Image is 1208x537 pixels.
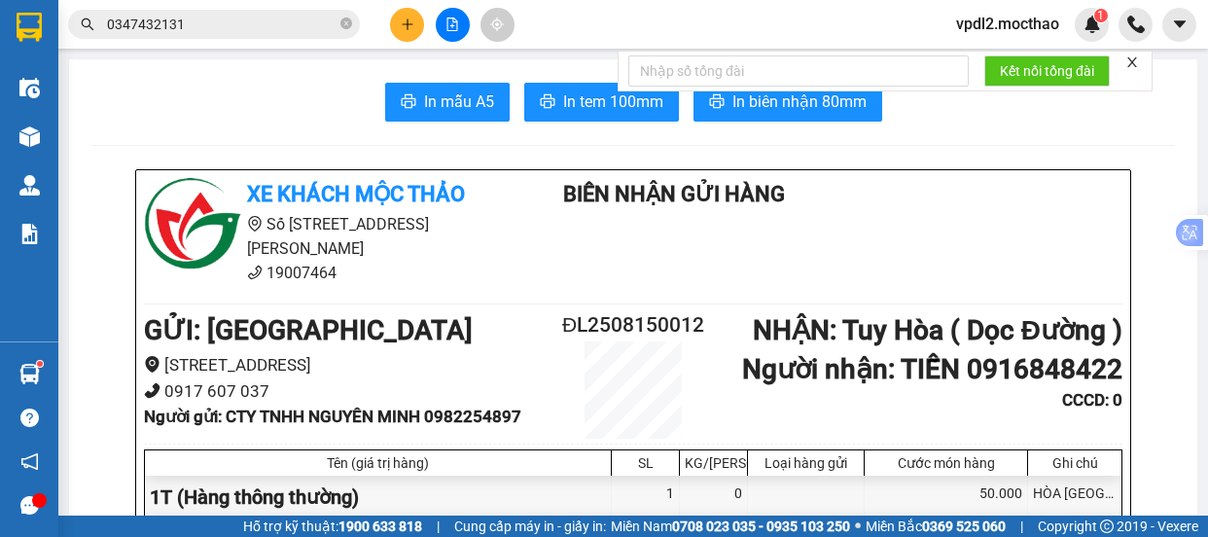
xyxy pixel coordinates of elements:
span: close [1125,55,1139,69]
sup: 1 [1094,9,1108,22]
button: printerIn mẫu A5 [385,83,510,122]
span: aim [490,18,504,31]
span: close-circle [340,18,352,29]
span: copyright [1100,519,1114,533]
img: logo-vxr [17,13,42,42]
span: In mẫu A5 [424,89,494,114]
div: Tên (giá trị hàng) [150,455,606,471]
span: environment [247,216,263,232]
img: icon-new-feature [1084,16,1101,33]
span: search [81,18,94,31]
span: vpdl2.mocthao [941,12,1075,36]
button: caret-down [1162,8,1196,42]
div: 0 [680,476,748,519]
span: message [20,496,39,515]
button: plus [390,8,424,42]
span: Miền Nam [611,516,850,537]
li: Số [STREET_ADDRESS][PERSON_NAME] [144,212,506,261]
button: Kết nối tổng đài [984,55,1110,87]
span: ⚪️ [855,522,861,530]
div: KG/[PERSON_NAME] [685,455,742,471]
button: printerIn tem 100mm [524,83,679,122]
strong: 0369 525 060 [922,519,1006,534]
b: Xe khách Mộc Thảo [247,182,465,206]
span: printer [709,93,725,112]
span: environment [144,356,160,373]
div: SL [617,455,674,471]
span: phone [247,265,263,280]
div: 1 [612,476,680,519]
div: 1T (Hàng thông thường) [145,476,612,519]
span: question-circle [20,409,39,427]
img: logo.jpg [144,178,241,275]
div: Loại hàng gửi [753,455,859,471]
b: Biên Nhận Gửi Hàng [563,182,785,206]
img: warehouse-icon [19,364,40,384]
input: Tìm tên, số ĐT hoặc mã đơn [107,14,337,35]
span: Miền Bắc [866,516,1006,537]
span: | [1020,516,1023,537]
li: 19007464 [144,261,506,285]
b: CCCD : 0 [1062,390,1122,410]
b: NHẬN : Tuy Hòa ( Dọc Đường ) [753,314,1122,346]
img: phone-icon [1127,16,1145,33]
span: Kết nối tổng đài [1000,60,1094,82]
li: 0917 607 037 [144,378,551,405]
span: plus [401,18,414,31]
span: phone [144,382,160,399]
button: file-add [436,8,470,42]
span: close-circle [340,16,352,34]
div: Cước món hàng [870,455,1022,471]
span: printer [540,93,555,112]
div: 50.000 [865,476,1028,519]
strong: 1900 633 818 [338,519,422,534]
b: GỬI : [GEOGRAPHIC_DATA] [144,314,473,346]
span: | [437,516,440,537]
button: aim [480,8,515,42]
b: Người nhận : TIỄN 0916848422 [742,353,1122,385]
sup: 1 [37,361,43,367]
li: [STREET_ADDRESS] [144,352,551,378]
img: warehouse-icon [19,126,40,147]
span: Cung cấp máy in - giấy in: [454,516,606,537]
b: Người gửi : CTY TNHH NGUYÊN MINH 0982254897 [144,407,521,426]
span: 1 [1097,9,1104,22]
strong: 0708 023 035 - 0935 103 250 [672,519,850,534]
span: file-add [445,18,459,31]
div: Ghi chú [1033,455,1117,471]
span: In tem 100mm [563,89,663,114]
span: Hỗ trợ kỹ thuật: [243,516,422,537]
input: Nhập số tổng đài [628,55,969,87]
button: printerIn biên nhận 80mm [693,83,882,122]
span: In biên nhận 80mm [732,89,867,114]
img: warehouse-icon [19,175,40,196]
span: printer [401,93,416,112]
img: solution-icon [19,224,40,244]
span: caret-down [1171,16,1189,33]
h2: ĐL2508150012 [551,309,715,341]
div: HÒA [GEOGRAPHIC_DATA] [1028,476,1121,519]
img: warehouse-icon [19,78,40,98]
span: notification [20,452,39,471]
